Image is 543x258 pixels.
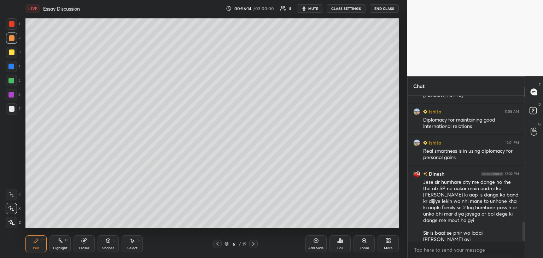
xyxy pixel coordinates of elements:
div: 1 [6,18,20,30]
img: Learner_Badge_beginner_1_8b307cf2a0.svg [423,141,427,145]
div: Shapes [102,246,114,250]
div: H [65,239,68,242]
h6: Ishita [427,139,442,146]
div: grid [408,96,525,241]
div: P [41,239,43,242]
div: LIVE [25,4,40,13]
div: 11:58 AM [504,110,519,114]
div: X [6,203,21,214]
div: 4 [6,61,21,72]
div: 12:02 PM [505,172,519,176]
p: Chat [408,77,430,95]
div: Select [127,246,138,250]
div: Diplomacy for maintaining good international relations [423,117,519,130]
div: 12:01 PM [505,141,519,145]
div: Add Slide [308,246,324,250]
div: / [239,242,241,246]
div: 19 [242,241,246,247]
button: CLASS SETTINGS [327,4,366,13]
img: no-rating-badge.077c3623.svg [423,172,427,176]
div: C [6,189,21,200]
div: 5 [6,75,21,86]
h6: Ishita [427,108,442,115]
div: Jese sir humhare city me dange ho rhe the ab SP ne aakar main aadmi ko [PERSON_NAME] ki aap is da... [423,179,519,243]
img: bf6d4fa3915c47b697cee4a75fab0cb2.jpg [413,170,420,177]
button: End Class [370,4,399,13]
div: More [384,246,393,250]
p: G [538,122,541,127]
div: 5 [289,7,291,10]
h6: Dinesh [427,170,444,177]
div: 6 [6,89,21,100]
img: 35fd1eb9dd09439d9438bee0ae861208.jpg [413,108,420,115]
div: Eraser [79,246,89,250]
div: 3 [6,47,21,58]
p: T [539,82,541,87]
img: Learner_Badge_beginner_1_8b307cf2a0.svg [423,110,427,114]
span: mute [308,6,318,11]
h4: Essay Discussion [43,5,80,12]
div: Highlight [53,246,68,250]
div: Z [6,217,21,228]
div: Poll [337,246,343,250]
button: mute [297,4,322,13]
img: 4P8fHbbgJtejmAAAAAElFTkSuQmCC [481,172,503,176]
div: L [113,239,116,242]
div: 7 [6,103,21,115]
img: 35fd1eb9dd09439d9438bee0ae861208.jpg [413,139,420,146]
div: 6 [230,242,237,246]
div: S [138,239,140,242]
div: 2 [6,33,21,44]
div: Zoom [360,246,369,250]
div: Pen [33,246,39,250]
p: D [538,102,541,107]
div: Real smartness is in using diplomacy for personal gains [423,148,519,161]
